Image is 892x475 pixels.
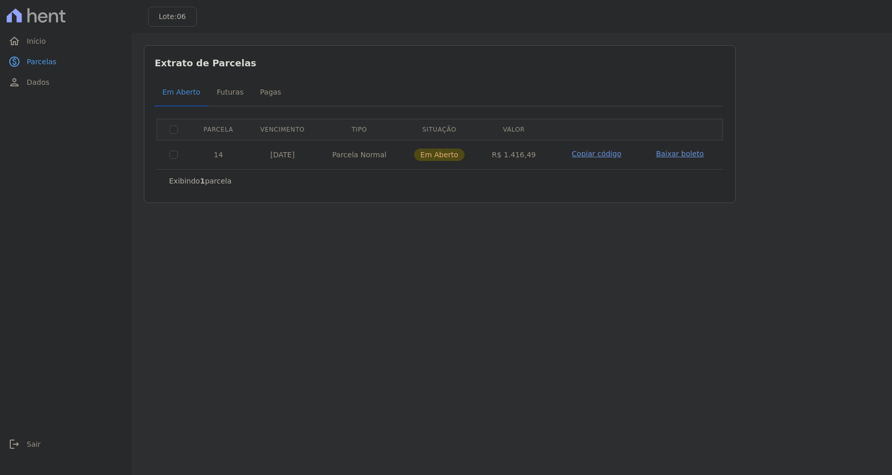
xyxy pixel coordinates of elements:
td: [DATE] [247,140,319,169]
td: Parcela Normal [318,140,400,169]
b: 1 [200,177,205,185]
a: homeInício [4,31,127,51]
a: Baixar boleto [656,149,704,159]
th: Vencimento [247,119,319,140]
span: Em Aberto [156,82,207,102]
th: Valor [478,119,550,140]
td: 14 [190,140,247,169]
i: person [8,76,21,88]
th: Parcela [190,119,247,140]
span: Pagas [254,82,287,102]
h3: Extrato de Parcelas [155,56,725,70]
th: Tipo [318,119,400,140]
span: Dados [27,77,49,87]
span: Parcelas [27,57,57,67]
span: 06 [177,12,186,21]
a: Futuras [209,80,252,106]
span: Copiar código [572,150,621,158]
a: paidParcelas [4,51,127,72]
a: Em Aberto [154,80,209,106]
span: Início [27,36,46,46]
h3: Lote: [159,11,186,22]
span: Baixar boleto [656,150,704,158]
a: personDados [4,72,127,93]
span: Sair [27,439,41,449]
td: R$ 1.416,49 [478,140,550,169]
p: Exibindo parcela [169,176,232,186]
i: logout [8,438,21,450]
a: logoutSair [4,434,127,454]
span: Futuras [211,82,250,102]
i: paid [8,56,21,68]
a: Pagas [252,80,289,106]
i: home [8,35,21,47]
th: Situação [400,119,478,140]
button: Copiar código [562,149,631,159]
span: Em Aberto [414,149,464,161]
